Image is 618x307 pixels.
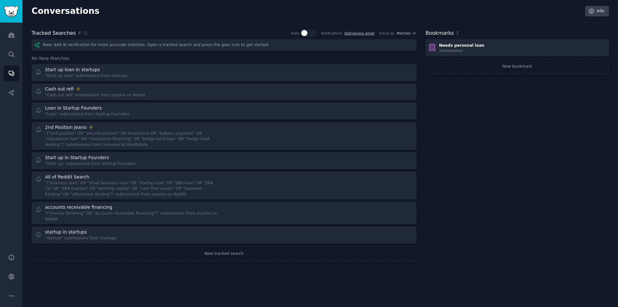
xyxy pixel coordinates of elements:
[32,226,417,244] a: startup in startups"startup" submissions from startups
[397,31,411,35] span: Matches
[45,105,102,111] div: Loan in Startup Founders
[45,174,89,180] div: All of Reddit Search
[32,171,417,200] a: All of Reddit Search"("business loan" OR "small business loan" OR "startup loan" OR "SBA loan" OR...
[45,211,220,222] div: "("invoice factoring" OR "accounts receivable financing")" submissions from anyone on Reddit
[78,30,81,36] span: 8
[45,204,112,211] div: accounts receivable financing
[439,48,484,53] div: 1 conversation
[45,235,116,241] div: "startup" submissions from startups
[426,29,454,37] h2: Bookmarks
[45,73,127,79] div: "Start up loan" submissions from startups
[32,152,417,169] a: Start up in Startup Founders"Start up" submissions from Startup Founders
[397,31,417,35] button: Matches
[45,92,145,98] div: "Cash out refi" submissions from anyone on Reddit
[321,31,342,35] div: Notifications
[45,66,100,73] div: Start up loan in startups
[456,30,459,35] span: 1
[32,246,417,262] a: New tracked search
[439,43,484,49] div: Needs personal loan
[45,131,220,148] div: "("2nd position" OR "second position" OR foreclosure OR "balloon payment" OR "mezzanine loan" OR ...
[32,202,417,224] a: accounts receivable financing"("invoice factoring" OR "accounts receivable financing")" submissio...
[4,6,19,17] img: GummySearch logo
[45,124,87,131] div: 2nd Position Jeano
[32,6,99,16] h2: Conversations
[32,122,417,150] a: 2nd Position Jeano"("2nd position" OR "second position" OR foreclosure OR "balloon payment" OR "m...
[32,64,417,81] a: Start up loan in startups"Start up loan" submissions from startups
[32,39,417,51] div: New: Add AI verification for more accurate matches. Open a tracked search and press the gear icon...
[32,83,417,101] a: Cash out refi"Cash out refi" submissions from anyone on Reddit
[32,102,417,120] a: Loan in Startup Founders"Loan" submissions from Startup Founders
[32,55,69,62] span: No New Matches
[344,31,374,35] a: Dailytoyour email
[45,229,87,235] div: startup in startups
[45,111,129,117] div: "Loan" submissions from Startup Founders
[45,161,136,167] div: "Start up" submissions from Startup Founders
[379,31,394,35] div: Group by
[45,86,74,92] div: Cash out refi
[45,180,220,197] div: "("business loan" OR "small business loan" OR "startup loan" OR "SBA loan" OR "SBA 7a" OR "SBA Ex...
[32,29,76,37] h2: Tracked Searches
[45,154,109,161] div: Start up in Startup Founders
[585,6,609,17] a: Info
[291,31,299,35] div: Stats
[426,39,609,56] a: Needs personal loan1conversation
[426,59,609,75] a: New bookmark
